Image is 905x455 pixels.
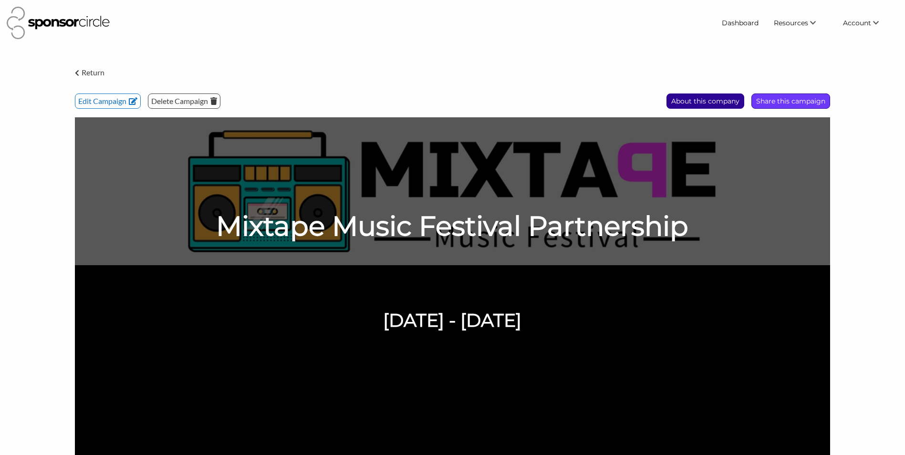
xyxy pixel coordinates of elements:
p: Delete Campaign [148,94,220,108]
li: Account [835,14,898,31]
p: About this company [667,94,744,108]
span: Resources [774,19,808,27]
p: Share this campaign [752,94,830,108]
a: Dashboard [714,14,766,31]
li: Resources [766,14,835,31]
img: header_image [75,117,830,265]
p: Edit Campaign [75,94,140,108]
h1: Mixtape Music Festival Partnership [181,208,724,244]
span: Account [843,19,871,27]
h6: [DATE] - [DATE] [271,308,634,333]
img: Sponsor Circle Logo [7,7,110,39]
p: Return [82,66,104,79]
